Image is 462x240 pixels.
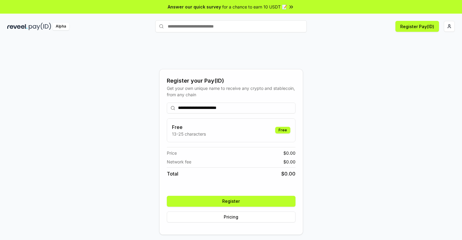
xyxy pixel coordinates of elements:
[167,196,295,207] button: Register
[281,170,295,177] span: $ 0.00
[167,85,295,98] div: Get your own unique name to receive any crypto and stablecoin, from any chain
[52,23,69,30] div: Alpha
[395,21,439,32] button: Register Pay(ID)
[283,159,295,165] span: $ 0.00
[29,23,51,30] img: pay_id
[167,77,295,85] div: Register your Pay(ID)
[283,150,295,156] span: $ 0.00
[167,159,191,165] span: Network fee
[167,170,178,177] span: Total
[168,4,221,10] span: Answer our quick survey
[172,131,206,137] p: 13-25 characters
[172,123,206,131] h3: Free
[222,4,287,10] span: for a chance to earn 10 USDT 📝
[275,127,290,133] div: Free
[167,212,295,222] button: Pricing
[7,23,28,30] img: reveel_dark
[167,150,177,156] span: Price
